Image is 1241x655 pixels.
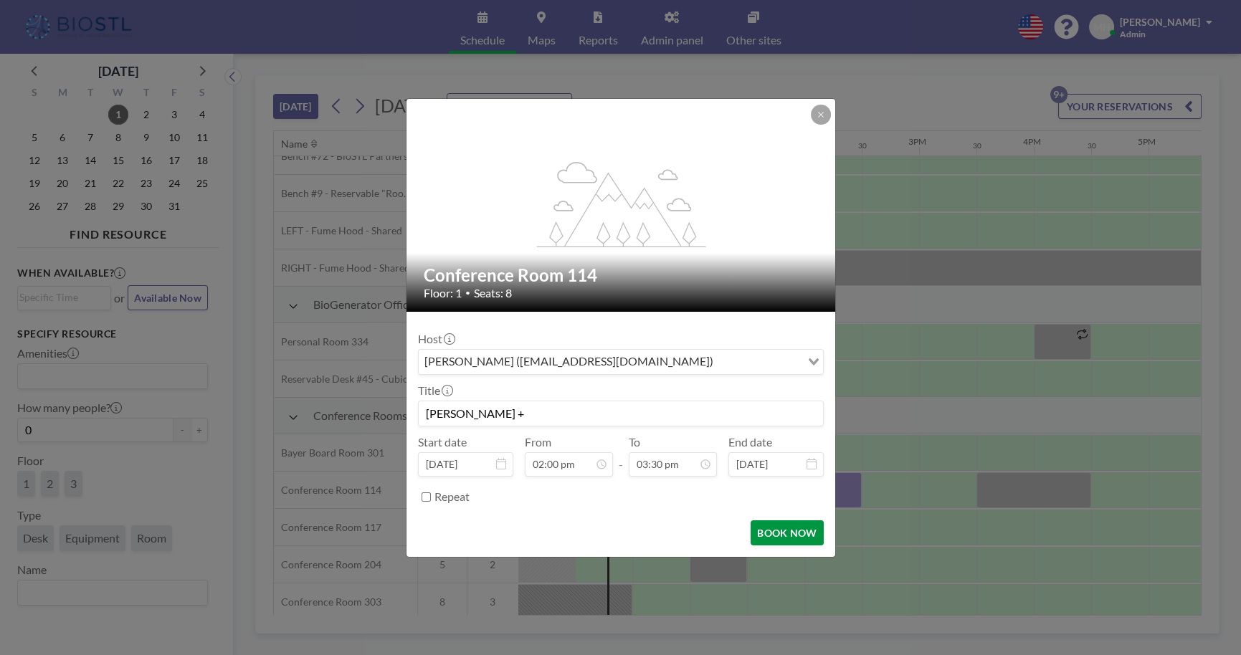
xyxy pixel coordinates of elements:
[418,435,467,449] label: Start date
[525,435,551,449] label: From
[728,435,772,449] label: End date
[418,332,454,346] label: Host
[465,287,470,298] span: •
[619,440,623,472] span: -
[418,383,452,398] label: Title
[424,264,819,286] h2: Conference Room 114
[474,286,512,300] span: Seats: 8
[419,401,823,426] input: Melissa's reservation
[424,286,462,300] span: Floor: 1
[718,353,799,371] input: Search for option
[751,520,823,545] button: BOOK NOW
[434,489,470,504] label: Repeat
[629,435,640,449] label: To
[536,161,705,247] g: flex-grow: 1.2;
[419,350,823,374] div: Search for option
[422,353,716,371] span: [PERSON_NAME] ([EMAIL_ADDRESS][DOMAIN_NAME])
